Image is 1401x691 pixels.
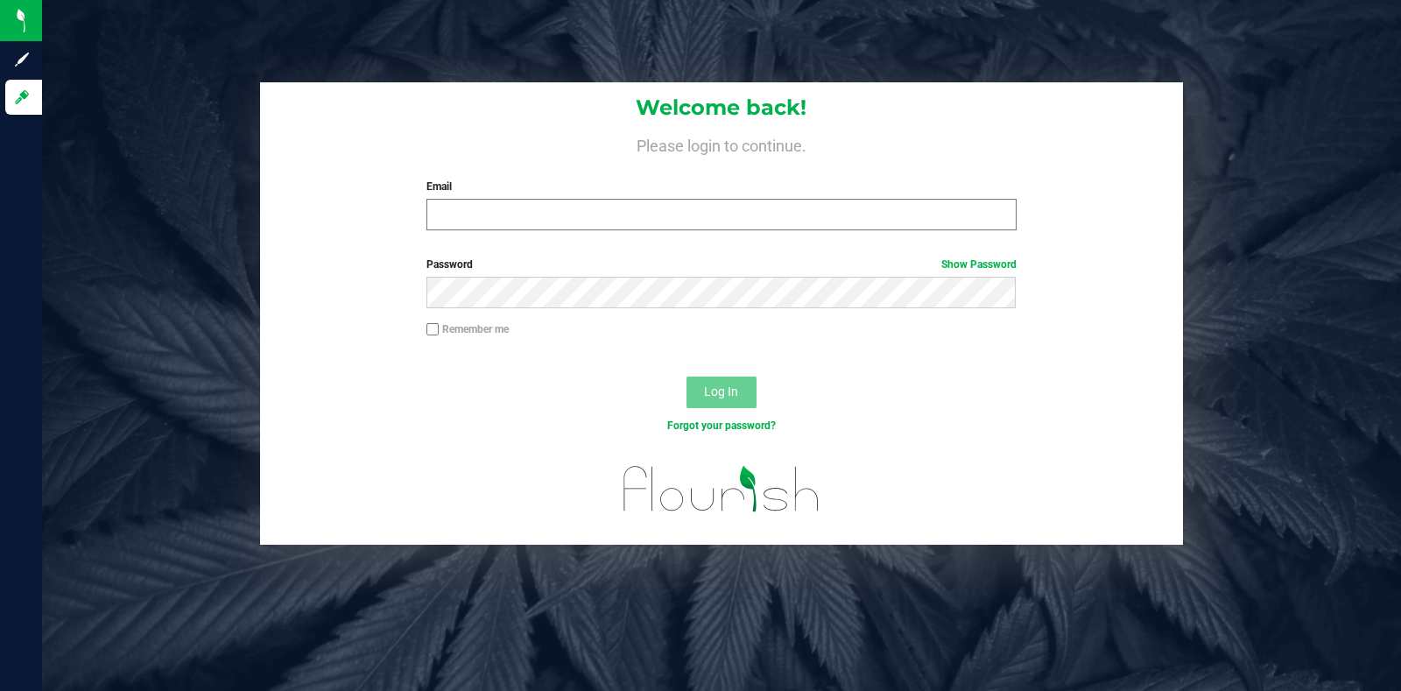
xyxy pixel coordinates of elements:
[260,96,1184,119] h1: Welcome back!
[686,377,757,408] button: Log In
[606,452,837,526] img: flourish_logo.svg
[426,258,473,271] span: Password
[426,323,439,335] input: Remember me
[426,321,509,337] label: Remember me
[13,51,31,68] inline-svg: Sign up
[667,420,776,432] a: Forgot your password?
[704,384,738,398] span: Log In
[941,258,1017,271] a: Show Password
[13,88,31,106] inline-svg: Log in
[260,133,1184,154] h4: Please login to continue.
[426,179,1016,194] label: Email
